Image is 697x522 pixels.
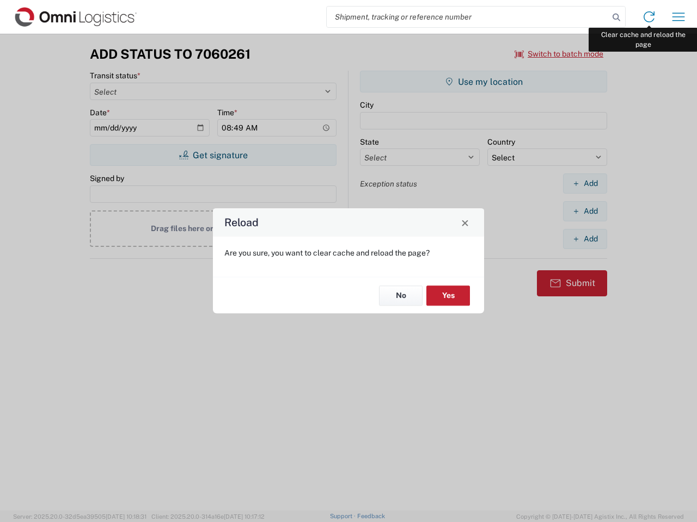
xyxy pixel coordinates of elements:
button: Close [457,215,473,230]
button: Yes [426,285,470,306]
p: Are you sure, you want to clear cache and reload the page? [224,248,473,258]
button: No [379,285,423,306]
h4: Reload [224,215,259,231]
input: Shipment, tracking or reference number [327,7,609,27]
